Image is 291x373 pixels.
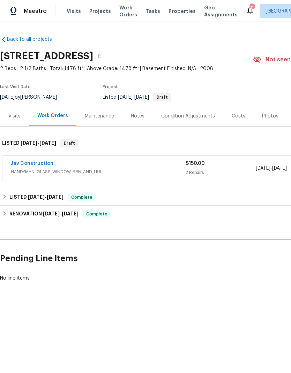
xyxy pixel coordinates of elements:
[47,195,64,199] span: [DATE]
[145,9,160,14] span: Tasks
[232,113,245,120] div: Costs
[154,95,171,99] span: Draft
[186,169,255,176] div: 2 Repairs
[11,168,186,175] span: HANDYMAN, GLASS_WINDOW, BRN_AND_LRR
[262,113,278,120] div: Photos
[83,211,110,218] span: Complete
[67,8,81,15] span: Visits
[119,4,137,18] span: Work Orders
[21,140,37,145] span: [DATE]
[256,165,287,172] span: -
[118,95,149,100] span: -
[186,161,205,166] span: $150.00
[85,113,114,120] div: Maintenance
[8,113,21,120] div: Visits
[103,95,171,100] span: Listed
[131,113,144,120] div: Notes
[9,210,79,218] h6: RENOVATION
[11,161,53,166] a: Jav Construction
[62,211,79,216] span: [DATE]
[204,4,238,18] span: Geo Assignments
[37,112,68,119] div: Work Orders
[24,8,47,15] span: Maestro
[93,50,106,62] button: Copy Address
[2,139,56,147] h6: LISTED
[21,140,56,145] span: -
[9,193,64,201] h6: LISTED
[103,85,118,89] span: Project
[28,195,45,199] span: [DATE]
[134,95,149,100] span: [DATE]
[256,166,270,171] span: [DATE]
[169,8,196,15] span: Properties
[28,195,64,199] span: -
[39,140,56,145] span: [DATE]
[272,166,287,171] span: [DATE]
[68,194,95,201] span: Complete
[118,95,133,100] span: [DATE]
[43,211,60,216] span: [DATE]
[249,4,254,11] div: 11
[43,211,79,216] span: -
[89,8,111,15] span: Projects
[61,140,78,147] span: Draft
[161,113,215,120] div: Condition Adjustments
